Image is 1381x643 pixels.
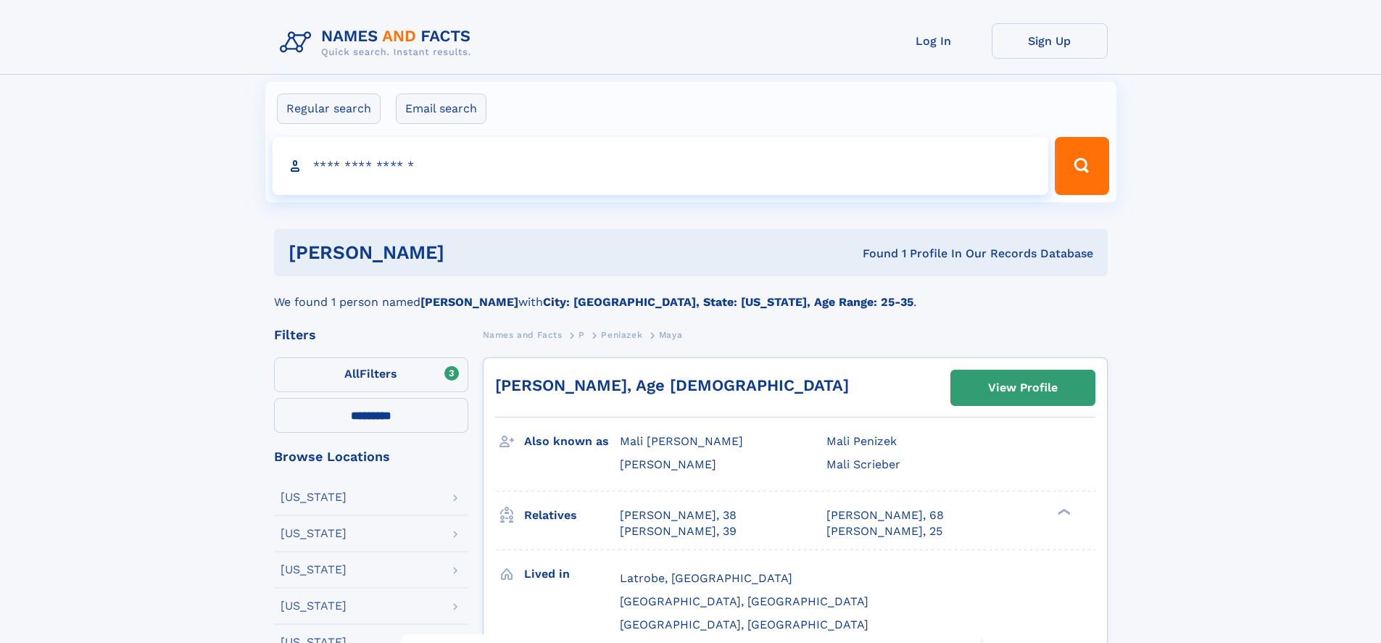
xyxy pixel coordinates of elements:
[274,276,1108,311] div: We found 1 person named with .
[281,600,347,612] div: [US_STATE]
[344,367,360,381] span: All
[483,325,563,344] a: Names and Facts
[620,594,868,608] span: [GEOGRAPHIC_DATA], [GEOGRAPHIC_DATA]
[578,325,585,344] a: P
[274,328,468,341] div: Filters
[659,330,682,340] span: Maya
[524,562,620,586] h3: Lived in
[274,357,468,392] label: Filters
[876,23,992,59] a: Log In
[620,457,716,471] span: [PERSON_NAME]
[992,23,1108,59] a: Sign Up
[988,371,1058,405] div: View Profile
[274,450,468,463] div: Browse Locations
[281,528,347,539] div: [US_STATE]
[524,429,620,454] h3: Also known as
[601,325,642,344] a: Peniazek
[1054,507,1071,516] div: ❯
[620,618,868,631] span: [GEOGRAPHIC_DATA], [GEOGRAPHIC_DATA]
[543,295,913,309] b: City: [GEOGRAPHIC_DATA], State: [US_STATE], Age Range: 25-35
[495,376,849,394] a: [PERSON_NAME], Age [DEMOGRAPHIC_DATA]
[274,23,483,62] img: Logo Names and Facts
[289,244,654,262] h1: [PERSON_NAME]
[281,491,347,503] div: [US_STATE]
[620,434,743,448] span: Mali [PERSON_NAME]
[826,434,897,448] span: Mali Penizek
[601,330,642,340] span: Peniazek
[951,370,1095,405] a: View Profile
[524,503,620,528] h3: Relatives
[826,507,944,523] a: [PERSON_NAME], 68
[420,295,518,309] b: [PERSON_NAME]
[396,94,486,124] label: Email search
[578,330,585,340] span: P
[826,457,900,471] span: Mali Scrieber
[826,523,942,539] a: [PERSON_NAME], 25
[620,571,792,585] span: Latrobe, [GEOGRAPHIC_DATA]
[281,564,347,576] div: [US_STATE]
[653,246,1093,262] div: Found 1 Profile In Our Records Database
[1055,137,1108,195] button: Search Button
[273,137,1049,195] input: search input
[620,507,737,523] a: [PERSON_NAME], 38
[277,94,381,124] label: Regular search
[620,523,737,539] a: [PERSON_NAME], 39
